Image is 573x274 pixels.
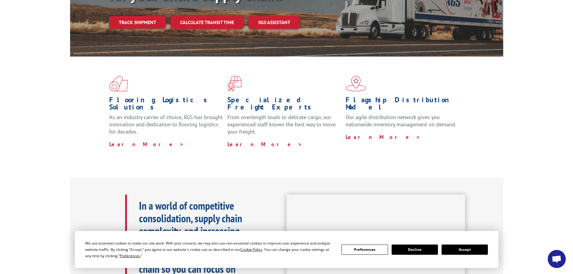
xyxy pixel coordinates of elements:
a: Learn More > [109,141,184,148]
a: Learn More > [346,134,421,140]
img: xgs-icon-flagship-distribution-model-red [346,76,366,91]
h1: Flagship Distribution Model [346,96,459,114]
a: Learn More > [227,141,302,148]
span: Preferences [120,253,140,258]
button: Decline [392,245,438,255]
span: Our agile distribution network gives you nationwide inventory management on demand. [346,114,456,128]
span: As an industry carrier of choice, XGS has brought innovation and dedication to flooring logistics... [109,114,223,135]
a: Track shipment [109,16,166,29]
button: Preferences [341,245,388,255]
div: Open chat [548,250,566,268]
div: We use essential cookies to make our site work. With your consent, we may also use non-essential ... [85,240,334,259]
span: Cookie Policy [240,247,262,252]
h1: Specialized Freight Experts [227,96,341,114]
div: Cookie Consent Prompt [75,231,498,268]
p: From overlength loads to delicate cargo, our experienced staff knows the best way to move your fr... [227,114,341,140]
button: Accept [442,245,488,255]
a: XGS ASSISTANT [248,16,300,29]
h1: Flooring Logistics Solutions [109,96,223,114]
img: xgs-icon-total-supply-chain-intelligence-red [109,76,128,91]
img: xgs-icon-focused-on-flooring-red [227,76,242,91]
a: Calculate transit time [171,16,244,29]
